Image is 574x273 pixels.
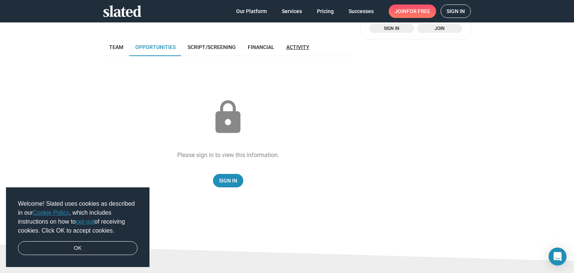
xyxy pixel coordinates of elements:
[276,4,308,18] a: Services
[286,44,309,50] span: Activity
[109,44,123,50] span: Team
[248,44,274,50] span: Financial
[182,38,242,56] a: Script/Screening
[209,99,247,136] mat-icon: lock
[441,4,471,18] a: Sign in
[280,38,315,56] a: Activity
[549,248,567,266] div: Open Intercom Messenger
[6,187,149,267] div: cookieconsent
[417,24,462,33] a: Join
[343,4,380,18] a: Successes
[236,4,267,18] span: Our Platform
[103,38,129,56] a: Team
[447,5,465,18] span: Sign in
[135,44,176,50] span: Opportunities
[188,44,236,50] span: Script/Screening
[76,218,95,225] a: opt-out
[230,4,273,18] a: Our Platform
[369,24,414,33] a: Sign in
[407,4,430,18] span: for free
[395,4,430,18] span: Join
[18,241,138,255] a: dismiss cookie message
[213,174,243,187] a: Sign In
[349,4,374,18] span: Successes
[33,209,69,216] a: Cookie Policy
[18,199,138,235] span: Welcome! Slated uses cookies as described in our , which includes instructions on how to of recei...
[317,4,334,18] span: Pricing
[422,25,457,32] span: Join
[311,4,340,18] a: Pricing
[282,4,302,18] span: Services
[177,151,279,159] div: Please sign in to view this information.
[389,4,436,18] a: Joinfor free
[374,25,410,32] span: Sign in
[242,38,280,56] a: Financial
[129,38,182,56] a: Opportunities
[219,174,237,187] span: Sign In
